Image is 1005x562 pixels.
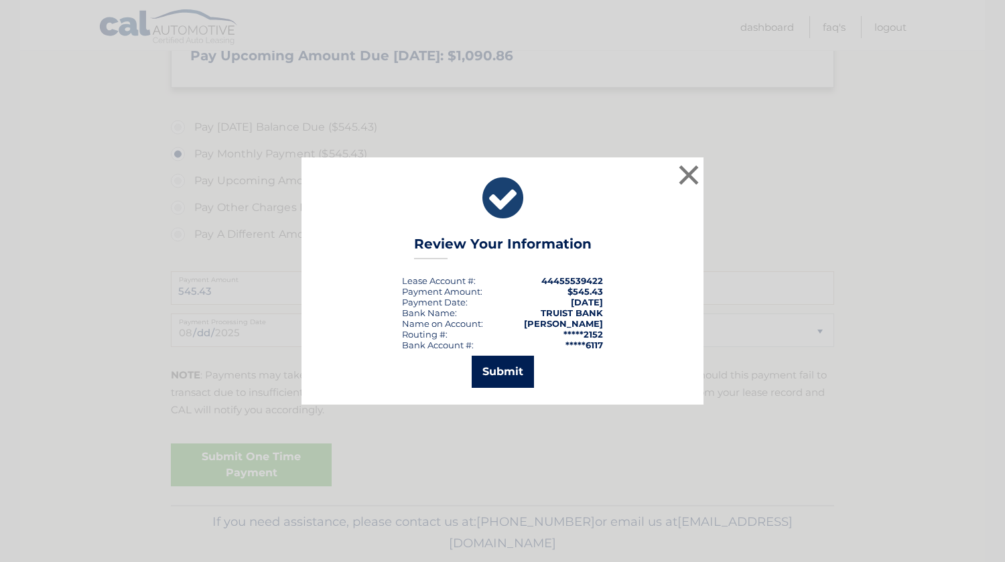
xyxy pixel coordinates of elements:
span: Payment Date [402,297,466,307]
strong: TRUIST BANK [541,307,603,318]
span: $545.43 [567,286,603,297]
span: [DATE] [571,297,603,307]
div: Bank Account #: [402,340,474,350]
strong: 44455539422 [541,275,603,286]
button: × [675,161,702,188]
h3: Review Your Information [414,236,592,259]
strong: [PERSON_NAME] [524,318,603,329]
div: Bank Name: [402,307,457,318]
div: Lease Account #: [402,275,476,286]
div: Name on Account: [402,318,483,329]
div: Routing #: [402,329,448,340]
div: Payment Amount: [402,286,482,297]
button: Submit [472,356,534,388]
div: : [402,297,468,307]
